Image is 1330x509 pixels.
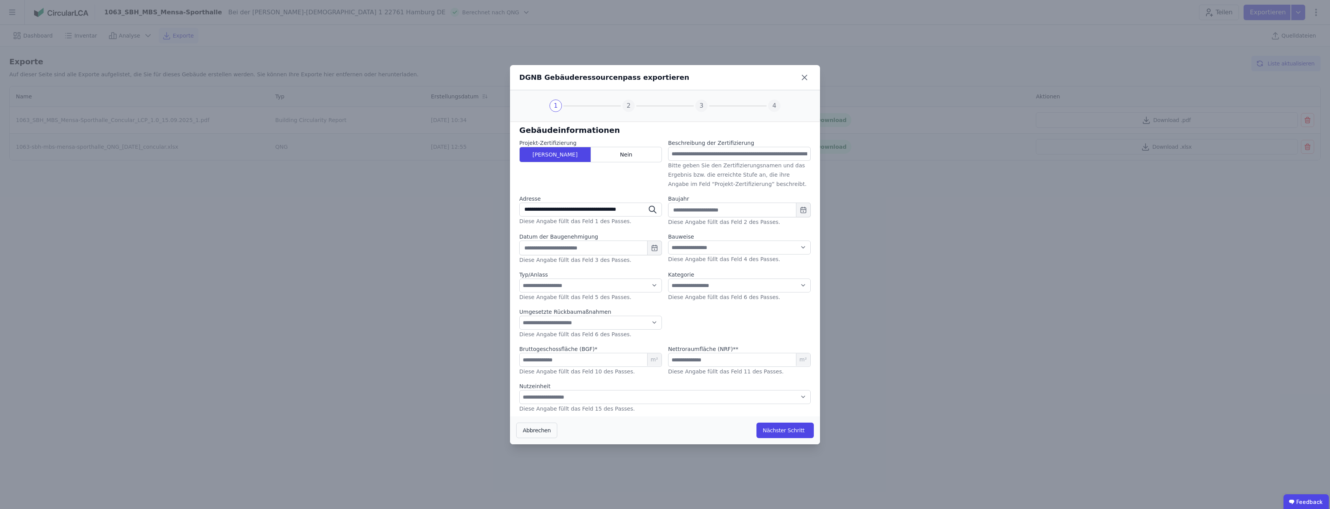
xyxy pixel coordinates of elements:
label: Kategorie [668,271,811,279]
span: m² [796,353,810,366]
div: DGNB Gebäuderessourcenpass exportieren [519,72,689,83]
h6: Gebäudeinformationen [519,124,811,136]
label: Diese Angabe füllt das Feld 3 des Passes. [519,257,631,263]
label: Bauweise [668,233,811,241]
label: Bitte geben Sie den Zertifizierungsnamen und das Ergebnis bzw. die erreichte Stufe an, die ihre A... [668,162,806,187]
div: 3 [695,100,708,112]
label: Diese Angabe füllt das Feld 10 des Passes. [519,368,635,375]
label: Diese Angabe füllt das Feld 6 des Passes. [519,331,631,337]
label: Beschreibung der Zertifizierung [668,139,754,147]
div: 4 [768,100,780,112]
label: Diese Angabe füllt das Feld 5 des Passes. [519,294,631,300]
div: 1 [550,100,562,112]
label: Adresse [519,195,662,203]
label: Projekt-Zertifizierung [519,139,662,147]
label: Umgesetzte Rückbaumaßnahmen [519,308,662,316]
label: Baujahr [668,195,811,203]
span: Nein [620,151,632,158]
button: Abbrechen [516,423,557,438]
label: Diese Angabe füllt das Feld 15 des Passes. [519,406,635,412]
span: [PERSON_NAME] [532,151,577,158]
label: audits.requiredField [668,345,738,353]
label: Datum der Baugenehmigung [519,233,662,241]
div: 2 [622,100,635,112]
button: Nächster Schritt [756,423,814,438]
label: Diese Angabe füllt das Feld 4 des Passes. [668,256,780,262]
label: Typ/Anlass [519,271,662,279]
label: Diese Angabe füllt das Feld 2 des Passes. [668,219,780,225]
label: Diese Angabe füllt das Feld 6 des Passes. [668,294,780,300]
label: Diese Angabe füllt das Feld 11 des Passes. [668,368,784,375]
label: Bruttogeschossfläche (BGF)* [519,345,598,353]
label: Nutzeinheit [519,382,811,390]
span: m² [647,353,662,366]
label: Diese Angabe füllt das Feld 1 des Passes. [519,218,631,224]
